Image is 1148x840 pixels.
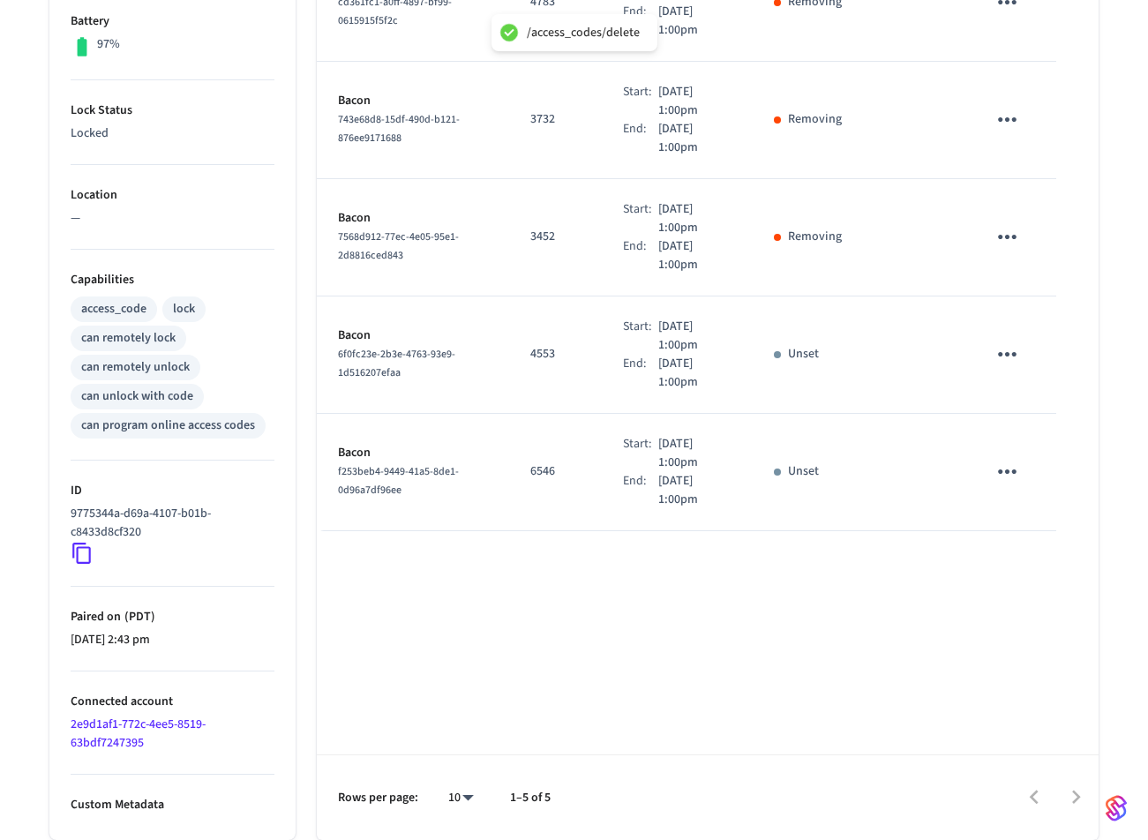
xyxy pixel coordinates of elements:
div: End: [623,355,658,392]
p: [DATE] 1:00pm [658,237,732,274]
div: End: [623,237,658,274]
p: Capabilities [71,271,274,289]
img: SeamLogoGradient.69752ec5.svg [1106,794,1127,822]
div: can program online access codes [81,416,255,435]
p: Locked [71,124,274,143]
p: 4553 [530,345,581,364]
p: Connected account [71,693,274,711]
div: can unlock with code [81,387,193,406]
p: Bacon [338,92,488,110]
p: [DATE] 1:00pm [658,120,732,157]
p: 9775344a-d69a-4107-b01b-c8433d8cf320 [71,505,267,542]
p: [DATE] 1:00pm [658,3,732,40]
p: [DATE] 2:43 pm [71,631,274,649]
div: End: [623,3,658,40]
p: Bacon [338,326,488,345]
p: 3452 [530,228,581,246]
div: /access_codes/delete [527,25,640,41]
p: 97% [97,35,120,54]
p: 6546 [530,462,581,481]
p: Bacon [338,444,488,462]
p: Custom Metadata [71,796,274,814]
p: [DATE] 1:00pm [658,435,732,472]
p: [DATE] 1:00pm [658,200,732,237]
div: Start: [623,435,658,472]
div: Start: [623,83,658,120]
p: Paired on [71,608,274,626]
p: [DATE] 1:00pm [658,355,732,392]
div: access_code [81,300,146,319]
p: Unset [788,462,819,481]
div: can remotely unlock [81,358,190,377]
p: Removing [788,228,842,246]
p: [DATE] 1:00pm [658,318,732,355]
div: End: [623,120,658,157]
p: Removing [788,110,842,129]
p: Lock Status [71,101,274,120]
p: 1–5 of 5 [510,789,551,807]
div: Start: [623,318,658,355]
div: can remotely lock [81,329,176,348]
a: 2e9d1af1-772c-4ee5-8519-63bdf7247395 [71,716,206,752]
div: lock [173,300,195,319]
span: 743e68d8-15df-490d-b121-876ee9171688 [338,112,460,146]
p: Bacon [338,209,488,228]
p: 3732 [530,110,581,129]
p: Location [71,186,274,205]
p: [DATE] 1:00pm [658,83,732,120]
span: f253beb4-9449-41a5-8de1-0d96a7df96ee [338,464,459,498]
div: End: [623,472,658,509]
span: ( PDT ) [121,608,155,626]
span: 7568d912-77ec-4e05-95e1-2d8816ced843 [338,229,459,263]
p: Battery [71,12,274,31]
p: Unset [788,345,819,364]
div: Start: [623,200,658,237]
p: ID [71,482,274,500]
p: Rows per page: [338,789,418,807]
div: 10 [439,785,482,811]
span: 6f0fc23e-2b3e-4763-93e9-1d516207efaa [338,347,455,380]
p: — [71,209,274,228]
p: [DATE] 1:00pm [658,472,732,509]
